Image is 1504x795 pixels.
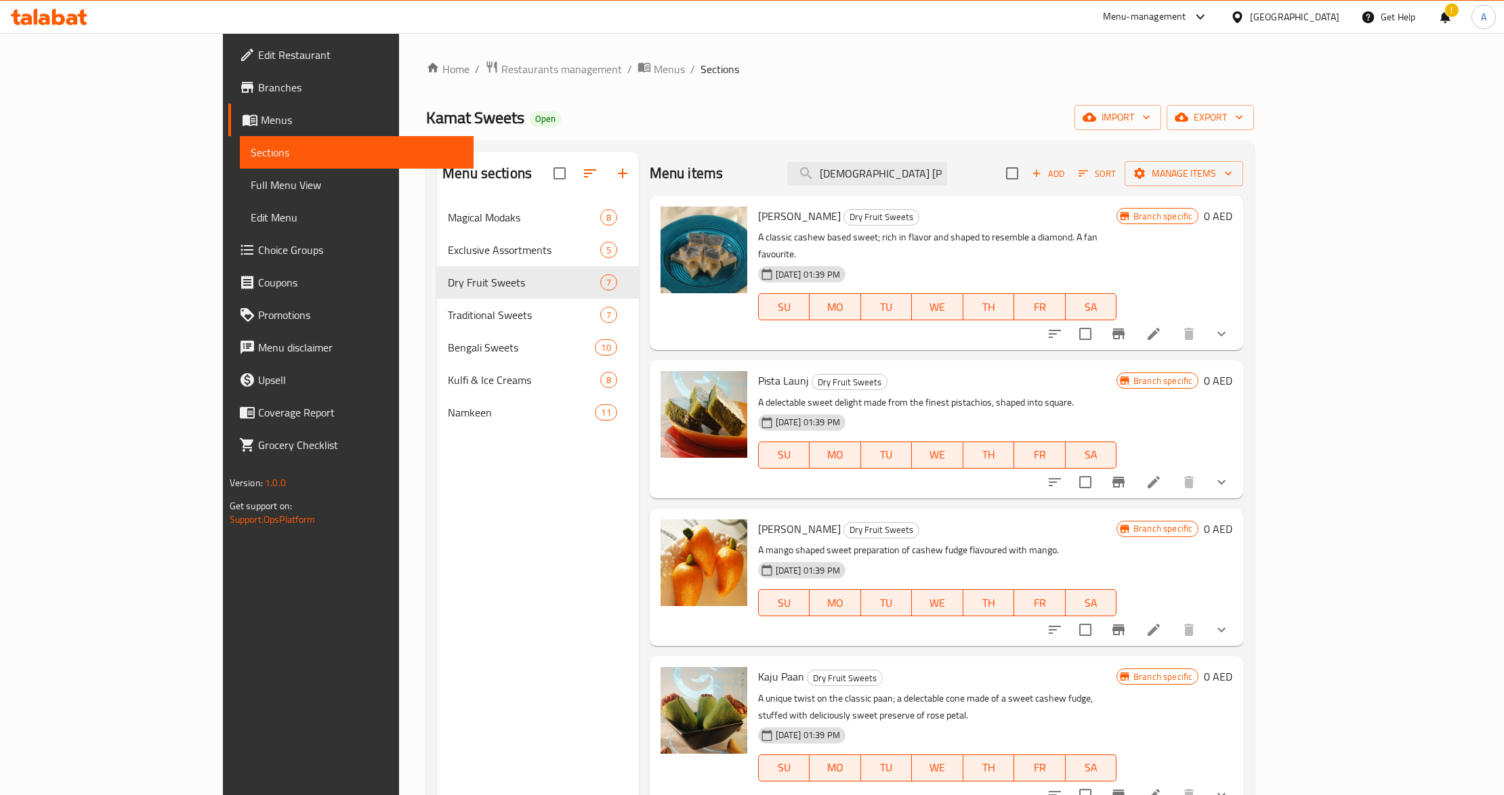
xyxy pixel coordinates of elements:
[258,372,463,388] span: Upsell
[601,244,617,257] span: 5
[251,209,463,225] span: Edit Menu
[1071,468,1100,496] span: Select to update
[1030,166,1066,181] span: Add
[963,589,1015,616] button: TH
[448,307,600,323] span: Traditional Sweets
[1020,445,1060,465] span: FR
[437,196,639,434] nav: Menu sections
[437,266,639,299] div: Dry Fruit Sweets7
[1103,9,1186,25] div: Menu-management
[1039,466,1071,498] button: sort-choices
[1020,758,1060,777] span: FR
[758,666,804,687] span: Kaju Paan
[866,758,907,777] span: TU
[1204,371,1232,390] h6: 0 AED
[601,211,617,224] span: 8
[758,754,810,781] button: SU
[230,497,292,515] span: Get support on:
[1102,614,1135,646] button: Branch-specific-item
[600,274,617,291] div: items
[228,39,474,71] a: Edit Restaurant
[228,331,474,364] a: Menu disclaimer
[650,163,724,184] h2: Menu items
[437,234,639,266] div: Exclusive Assortments5
[228,396,474,429] a: Coverage Report
[690,61,695,77] li: /
[1075,163,1119,184] button: Sort
[815,445,856,465] span: MO
[1205,318,1238,350] button: show more
[600,242,617,258] div: items
[861,589,913,616] button: TU
[764,758,804,777] span: SU
[963,442,1015,469] button: TH
[787,162,947,186] input: search
[1177,109,1243,126] span: export
[601,309,617,322] span: 7
[448,242,600,258] span: Exclusive Assortments
[815,593,856,613] span: MO
[596,341,616,354] span: 10
[261,112,463,128] span: Menus
[448,339,595,356] span: Bengali Sweets
[1125,161,1243,186] button: Manage items
[969,297,1009,317] span: TH
[917,297,958,317] span: WE
[426,102,524,133] span: Kamat Sweets
[437,331,639,364] div: Bengali Sweets10
[448,404,595,421] span: Namkeen
[1026,163,1070,184] button: Add
[230,474,263,492] span: Version:
[1213,326,1230,342] svg: Show Choices
[808,670,882,686] span: Dry Fruit Sweets
[265,474,286,492] span: 1.0.0
[843,209,919,225] div: Dry Fruit Sweets
[1014,589,1066,616] button: FR
[1102,318,1135,350] button: Branch-specific-item
[1167,105,1254,130] button: export
[258,404,463,421] span: Coverage Report
[758,394,1116,411] p: A delectable sweet delight made from the finest pistachios, shaped into square.
[230,511,316,528] a: Support.OpsPlatform
[1079,166,1116,181] span: Sort
[810,293,861,320] button: MO
[1066,589,1117,616] button: SA
[861,754,913,781] button: TU
[600,372,617,388] div: items
[963,293,1015,320] button: TH
[448,372,600,388] span: Kulfi & Ice Creams
[501,61,622,77] span: Restaurants management
[448,209,600,225] span: Magical Modaks
[595,339,617,356] div: items
[758,519,841,539] span: [PERSON_NAME]
[426,60,1254,78] nav: breadcrumb
[912,589,963,616] button: WE
[912,442,963,469] button: WE
[770,268,845,281] span: [DATE] 01:39 PM
[1085,109,1150,126] span: import
[844,522,919,538] span: Dry Fruit Sweets
[258,339,463,356] span: Menu disclaimer
[661,519,747,606] img: Kaju Mango
[1173,318,1205,350] button: delete
[1146,622,1162,638] a: Edit menu item
[258,274,463,291] span: Coupons
[758,542,1116,559] p: A mango shaped sweet preparation of cashew fudge flavoured with mango.
[228,234,474,266] a: Choice Groups
[600,209,617,225] div: items
[442,163,532,184] h2: Menu sections
[758,293,810,320] button: SU
[758,370,809,391] span: Pista Launj
[448,274,600,291] span: Dry Fruit Sweets
[251,177,463,193] span: Full Menu View
[1173,466,1205,498] button: delete
[601,374,617,387] span: 8
[596,406,616,419] span: 11
[1026,163,1070,184] span: Add item
[437,201,639,234] div: Magical Modaks8
[764,593,804,613] span: SU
